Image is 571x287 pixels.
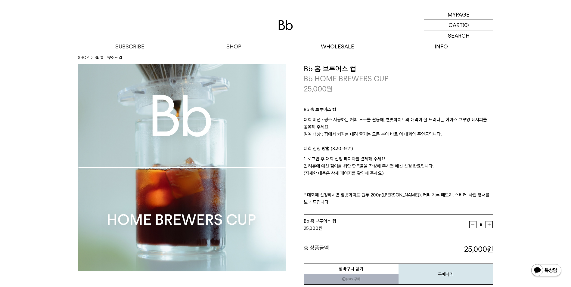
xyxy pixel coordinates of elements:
[304,106,493,116] p: Bb 홈 브루어스 컵
[486,221,493,228] button: 증가
[304,244,399,255] dt: 총 상품금액
[304,64,493,74] h3: Bb 홈 브루어스 컵
[327,85,333,93] span: 원
[424,9,493,20] a: MYPAGE
[448,9,470,20] p: MYPAGE
[389,41,493,52] p: INFO
[286,41,389,52] p: WHOLESALE
[95,55,122,61] li: Bb 홈 브루어스 컵
[463,20,469,30] p: (0)
[278,20,293,30] img: 로고
[448,20,463,30] p: CART
[464,245,493,254] strong: 25,000
[469,221,476,228] button: 감소
[487,245,493,254] b: 원
[304,226,318,231] strong: 25,000
[304,116,493,145] p: 대회 미션 : 평소 사용하는 커피 도구를 활용해, 벨벳화이트의 매력이 잘 드러나는 아이스 브루잉 레시피를 공유해 주세요. 참여 대상 : 집에서 커피를 내려 즐기는 모든 분이 ...
[424,20,493,30] a: CART (0)
[78,41,182,52] a: SUBSCRIBE
[304,264,399,274] button: 장바구니 담기
[531,264,562,278] img: 카카오톡 채널 1:1 채팅 버튼
[304,218,336,224] span: Bb 홈 브루어스 컵
[304,155,493,206] p: 1. 로그인 후 대회 신청 페이지를 결제해 주세요. 2. 리뷰에 예선 참여를 위한 항목들을 작성해 주시면 예선 신청 완료입니다. (자세한 내용은 상세 페이지를 확인해 주세요....
[304,74,493,84] p: Bb HOME BREWERS CUP
[304,84,333,94] p: 25,000
[304,225,469,232] div: 원
[304,274,399,285] a: 새창
[448,30,470,41] p: SEARCH
[182,41,286,52] a: SHOP
[399,264,493,285] button: 구매하기
[78,55,88,61] a: SHOP
[304,145,493,155] p: 대회 신청 방법 (8.30~9.21)
[78,64,286,271] img: Bb 홈 브루어스 컵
